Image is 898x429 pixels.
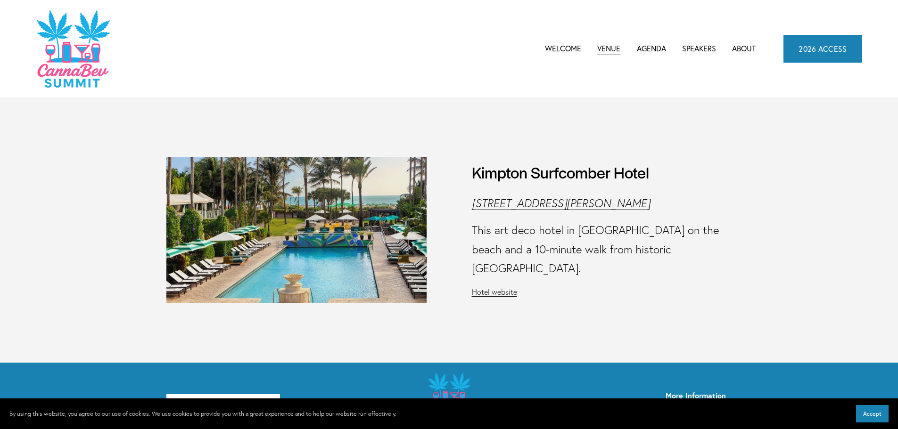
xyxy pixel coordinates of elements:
p: By using this website, you agree to our use of cookies. We use cookies to provide you with a grea... [9,409,396,419]
p: This art deco hotel in [GEOGRAPHIC_DATA] on the beach and a 10-minute walk from historic [GEOGRAP... [472,221,732,278]
a: Speakers [682,41,716,56]
a: Venue [597,41,620,56]
a: Welcome [545,41,581,56]
a: 2026 ACCESS [783,35,862,62]
button: Accept [856,405,889,422]
a: [STREET_ADDRESS][PERSON_NAME] [472,196,650,210]
span: Agenda [637,42,666,55]
img: CannaDataCon [36,9,110,89]
span: Accept [863,410,882,417]
a: Hotel website [472,287,517,297]
a: folder dropdown [637,41,666,56]
a: About [732,41,756,56]
h3: Kimpton Surfcomber Hotel [472,161,649,183]
strong: More Information [666,390,726,400]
